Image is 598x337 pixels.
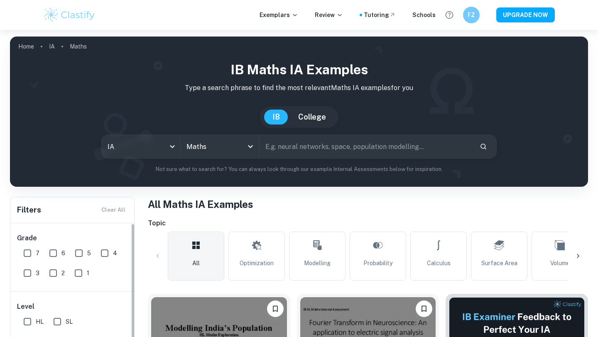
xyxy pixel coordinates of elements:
[467,10,476,20] h6: FZ
[43,7,96,23] img: Clastify logo
[364,10,396,20] a: Tutoring
[481,259,517,268] span: Surface Area
[290,110,334,125] button: College
[427,259,451,268] span: Calculus
[267,300,284,317] button: Bookmark
[36,249,39,258] span: 7
[102,135,180,158] div: IA
[412,10,436,20] a: Schools
[17,204,41,216] h6: Filters
[61,249,65,258] span: 6
[17,233,128,243] h6: Grade
[304,259,331,268] span: Modelling
[36,269,39,278] span: 3
[49,41,55,52] a: IA
[87,249,91,258] span: 5
[113,249,117,258] span: 4
[148,218,588,228] h6: Topic
[363,259,392,268] span: Probability
[17,302,128,312] h6: Level
[496,7,555,22] button: UPGRADE NOW
[61,269,65,278] span: 2
[87,269,89,278] span: 1
[10,37,588,187] img: profile cover
[17,60,581,80] h1: IB Maths IA examples
[192,259,200,268] span: All
[17,165,581,173] p: Not sure what to search for? You can always look through our example Internal Assessments below f...
[260,135,473,158] input: E.g. neural networks, space, population modelling...
[264,110,288,125] button: IB
[17,83,581,93] p: Type a search phrase to find the most relevant Maths IA examples for you
[66,317,73,326] span: SL
[18,41,34,52] a: Home
[442,8,456,22] button: Help and Feedback
[240,259,274,268] span: Optimization
[315,10,343,20] p: Review
[550,259,570,268] span: Volume
[36,317,44,326] span: HL
[416,300,432,317] button: Bookmark
[148,197,588,212] h1: All Maths IA Examples
[70,42,87,51] p: Maths
[245,141,256,152] button: Open
[260,10,298,20] p: Exemplars
[476,139,490,154] button: Search
[463,7,480,23] button: FZ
